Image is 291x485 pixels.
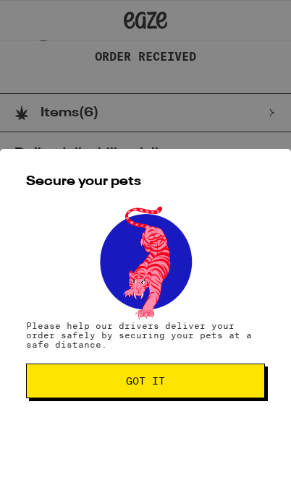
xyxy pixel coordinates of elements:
[26,321,265,349] p: Please help our drivers deliver your order safely by securing your pets at a safe distance.
[126,376,165,386] span: Got it
[26,175,265,188] h2: Secure your pets
[86,202,205,321] img: pets
[10,11,119,25] span: Hi. Need any help?
[26,364,265,398] button: Got it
